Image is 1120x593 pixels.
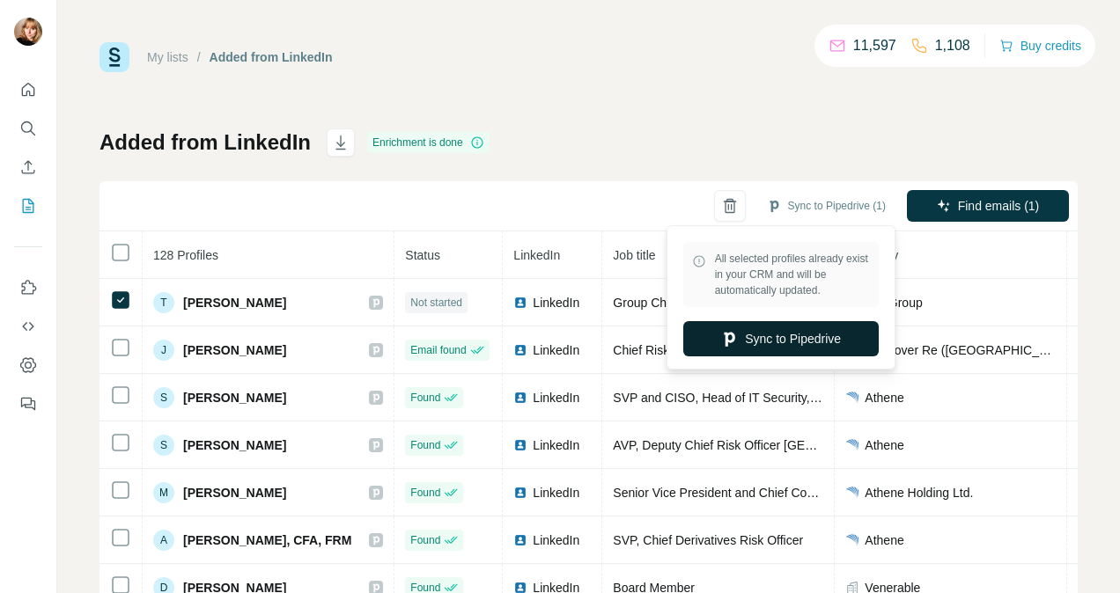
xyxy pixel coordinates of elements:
[683,321,879,356] button: Sync to Pipedrive
[533,531,579,549] span: LinkedIn
[513,391,527,405] img: LinkedIn logo
[14,74,42,106] button: Quick start
[210,48,333,66] div: Added from LinkedIn
[513,343,527,357] img: LinkedIn logo
[613,391,932,405] span: SVP and CISO, Head of IT Security, Risk, and Compliance
[197,48,201,66] li: /
[367,132,490,153] div: Enrichment is done
[845,486,859,500] img: company-logo
[410,390,440,406] span: Found
[14,113,42,144] button: Search
[533,436,579,454] span: LinkedIn
[183,484,286,501] span: [PERSON_NAME]
[183,294,286,311] span: [PERSON_NAME]
[410,485,440,501] span: Found
[153,340,174,361] div: J
[845,438,859,452] img: company-logo
[513,296,527,310] img: LinkedIn logo
[999,33,1081,58] button: Buy credits
[613,533,803,547] span: SVP, Chief Derivatives Risk Officer
[845,533,859,547] img: company-logo
[183,341,286,359] span: [PERSON_NAME]
[14,18,42,46] img: Avatar
[14,272,42,304] button: Use Surfe on LinkedIn
[153,387,174,408] div: S
[410,342,466,358] span: Email found
[513,533,527,547] img: LinkedIn logo
[613,248,655,262] span: Job title
[153,435,174,456] div: S
[153,482,174,503] div: M
[533,484,579,501] span: LinkedIn
[14,190,42,222] button: My lists
[865,341,1056,359] span: Hannover Re ([GEOGRAPHIC_DATA])
[613,296,785,310] span: Group Chief Risk Officer (CRO)
[14,151,42,183] button: Enrich CSV
[533,389,579,406] span: LinkedIn
[410,295,462,311] span: Not started
[613,343,748,357] span: Chief Risk Officer (CRO)
[853,35,896,56] p: 11,597
[410,437,440,453] span: Found
[865,389,903,406] span: Athene
[865,484,973,501] span: Athene Holding Ltd.
[153,292,174,313] div: T
[513,248,560,262] span: LinkedIn
[935,35,970,56] p: 1,108
[14,388,42,420] button: Feedback
[153,248,218,262] span: 128 Profiles
[513,438,527,452] img: LinkedIn logo
[613,486,895,500] span: Senior Vice President and Chief Compliance Officer
[533,294,579,311] span: LinkedIn
[907,190,1069,222] button: Find emails (1)
[958,197,1040,215] span: Find emails (1)
[513,486,527,500] img: LinkedIn logo
[845,391,859,405] img: company-logo
[183,531,351,549] span: [PERSON_NAME], CFA, FRM
[410,532,440,548] span: Found
[99,128,311,157] h1: Added from LinkedIn
[14,311,42,342] button: Use Surfe API
[865,436,903,454] span: Athene
[613,438,911,452] span: AVP, Deputy Chief Risk Officer [GEOGRAPHIC_DATA]
[147,50,188,64] a: My lists
[533,341,579,359] span: LinkedIn
[715,251,870,298] span: All selected profiles already exist in your CRM and will be automatically updated.
[99,42,129,72] img: Surfe Logo
[14,349,42,381] button: Dashboard
[183,389,286,406] span: [PERSON_NAME]
[153,530,174,551] div: A
[755,193,898,219] button: Sync to Pipedrive (1)
[865,531,903,549] span: Athene
[405,248,440,262] span: Status
[183,436,286,454] span: [PERSON_NAME]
